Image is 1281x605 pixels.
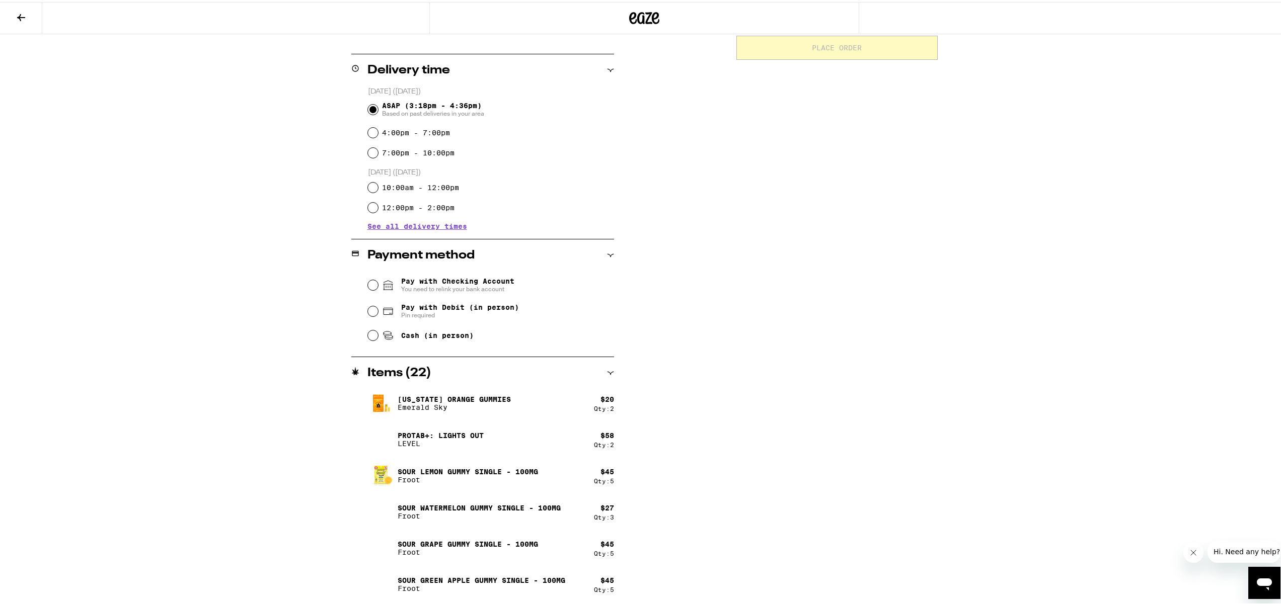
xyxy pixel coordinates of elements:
[736,34,938,58] button: Place Order
[812,42,862,49] span: Place Order
[398,574,565,582] p: Sour Green Apple Gummy Single - 100mg
[594,512,614,518] div: Qty: 3
[367,221,467,228] button: See all delivery times
[398,510,561,518] p: Froot
[398,429,484,438] p: ProTab+: Lights Out
[367,463,396,485] img: Sour Lemon Gummy Single - 100mg
[600,502,614,510] div: $ 27
[398,582,565,590] p: Froot
[368,85,614,95] p: [DATE] ([DATE])
[367,39,614,47] p: We'll contact you at [PHONE_NUMBER] when we arrive
[398,401,511,409] p: Emerald Sky
[401,309,519,317] span: Pin required
[1208,539,1280,561] iframe: Message from company
[600,466,614,474] div: $ 45
[401,275,514,291] span: Pay with Checking Account
[367,365,431,377] h2: Items ( 22 )
[398,438,484,446] p: LEVEL
[600,574,614,582] div: $ 45
[600,429,614,438] div: $ 58
[382,100,484,116] span: ASAP (3:18pm - 4:36pm)
[1183,541,1203,561] iframe: Close message
[594,476,614,482] div: Qty: 5
[594,584,614,591] div: Qty: 5
[600,393,614,401] div: $ 20
[594,403,614,410] div: Qty: 2
[367,532,396,560] img: Sour Grape Gummy Single - 100mg
[398,474,538,482] p: Froot
[398,466,538,474] p: Sour Lemon Gummy Single - 100mg
[367,387,396,415] img: California Orange Gummies
[368,166,614,176] p: [DATE] ([DATE])
[382,127,450,135] label: 4:00pm - 7:00pm
[398,546,538,554] p: Froot
[382,108,484,116] span: Based on past deliveries in your area
[382,147,455,155] label: 7:00pm - 10:00pm
[367,496,396,524] img: Sour Watermelon Gummy Single - 100mg
[367,423,396,452] img: ProTab+: Lights Out
[594,440,614,446] div: Qty: 2
[367,568,396,596] img: Sour Green Apple Gummy Single - 100mg
[401,301,519,309] span: Pay with Debit (in person)
[1248,565,1280,597] iframe: Button to launch messaging window
[398,538,538,546] p: Sour Grape Gummy Single - 100mg
[401,283,514,291] span: You need to relink your bank account
[594,548,614,555] div: Qty: 5
[367,62,450,74] h2: Delivery time
[401,329,474,337] span: Cash (in person)
[367,247,475,260] h2: Payment method
[382,202,455,210] label: 12:00pm - 2:00pm
[382,182,459,190] label: 10:00am - 12:00pm
[600,538,614,546] div: $ 45
[398,393,511,401] p: [US_STATE] Orange Gummies
[398,502,561,510] p: Sour Watermelon Gummy Single - 100mg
